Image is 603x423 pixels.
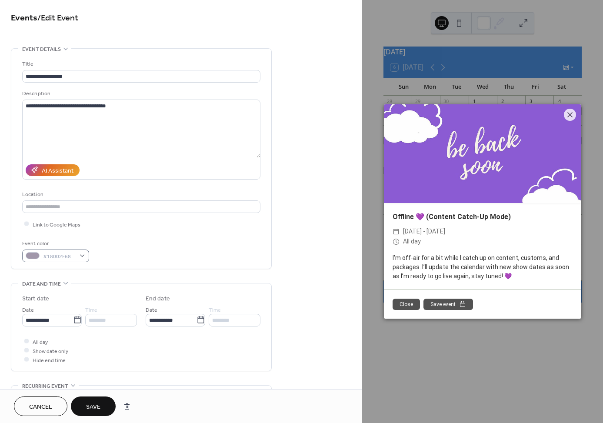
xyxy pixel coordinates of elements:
span: Time [85,305,97,314]
span: Time [209,305,221,314]
div: Start date [22,294,49,303]
button: AI Assistant [26,164,80,176]
span: [DATE] - [DATE] [403,226,445,237]
div: AI Assistant [42,166,73,175]
div: ​ [393,226,400,237]
span: Date [146,305,157,314]
span: Event details [22,45,61,54]
span: Date and time [22,280,61,289]
div: End date [146,294,170,303]
div: Title [22,60,259,69]
span: Save [86,403,100,412]
button: Save [71,396,116,416]
span: All day [403,236,421,247]
span: Hide end time [33,356,66,365]
div: Offline 💜 (Content Catch-Up Mode) [384,212,581,222]
button: Cancel [14,396,67,416]
span: / Edit Event [37,10,78,27]
div: Location [22,190,259,199]
div: ​ [393,236,400,247]
span: Link to Google Maps [33,220,80,229]
button: Close [393,299,420,310]
span: Recurring event [22,382,68,391]
div: Event color [22,239,87,248]
button: Save event [423,299,473,310]
a: Events [11,10,37,27]
div: Description [22,89,259,98]
span: Date [22,305,34,314]
span: #18002F68 [43,252,75,261]
span: All day [33,337,48,346]
span: Cancel [29,403,52,412]
div: I’m off-air for a bit while I catch up on content, customs, and packages. I’ll update the calenda... [384,253,581,281]
span: Show date only [33,346,68,356]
